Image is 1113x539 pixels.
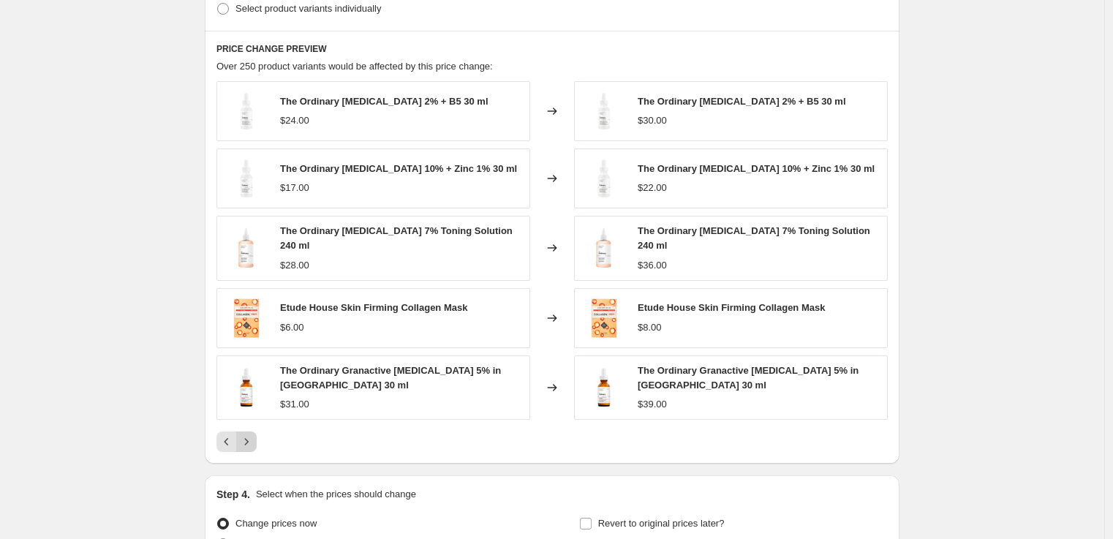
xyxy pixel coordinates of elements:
div: $6.00 [280,320,304,335]
span: The Ordinary Granactive [MEDICAL_DATA] 5% in [GEOGRAPHIC_DATA] 30 ml [280,365,501,391]
div: $8.00 [638,320,662,335]
img: hialuronic-acid-the-ordinary_80x.jpg [582,89,626,133]
span: The Ordinary Granactive [MEDICAL_DATA] 5% in [GEOGRAPHIC_DATA] 30 ml [638,365,859,391]
span: The Ordinary [MEDICAL_DATA] 7% Toning Solution 240 ml [280,225,513,251]
img: niacinamia-the-ordinary_80x.jpg [582,157,626,200]
span: Revert to original prices later? [598,518,725,529]
div: $28.00 [280,258,309,273]
div: $36.00 [638,258,667,273]
span: The Ordinary [MEDICAL_DATA] 2% + B5 30 ml [280,96,488,107]
div: $39.00 [638,397,667,412]
span: Etude House Skin Firming Collagen Mask [638,302,825,313]
button: Next [236,431,257,452]
div: $31.00 [280,397,309,412]
span: Etude House Skin Firming Collagen Mask [280,302,467,313]
span: The Ordinary [MEDICAL_DATA] 2% + B5 30 ml [638,96,846,107]
h6: PRICE CHANGE PREVIEW [216,43,888,55]
img: hialuronic-acid-the-ordinary_80x.jpg [225,89,268,133]
span: Select product variants individually [235,3,381,14]
span: Over 250 product variants would be affected by this price change: [216,61,493,72]
span: The Ordinary [MEDICAL_DATA] 7% Toning Solution 240 ml [638,225,870,251]
img: etude-house-collagen-mask_80x.webp [225,296,268,340]
span: The Ordinary [MEDICAL_DATA] 10% + Zinc 1% 30 ml [638,163,875,174]
nav: Pagination [216,431,257,452]
img: the-ordinary-granactive-retinoid-5-squalane_80x.jpg [582,366,626,410]
img: etude-house-collagen-mask_80x.webp [582,296,626,340]
img: acido-glicolico-the-ordinary_80x.jpg [582,226,626,270]
h2: Step 4. [216,487,250,502]
div: $30.00 [638,113,667,128]
button: Previous [216,431,237,452]
span: Change prices now [235,518,317,529]
div: $22.00 [638,181,667,195]
p: Select when the prices should change [256,487,416,502]
div: $17.00 [280,181,309,195]
span: The Ordinary [MEDICAL_DATA] 10% + Zinc 1% 30 ml [280,163,517,174]
div: $24.00 [280,113,309,128]
img: the-ordinary-granactive-retinoid-5-squalane_80x.jpg [225,366,268,410]
img: niacinamia-the-ordinary_80x.jpg [225,157,268,200]
img: acido-glicolico-the-ordinary_80x.jpg [225,226,268,270]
